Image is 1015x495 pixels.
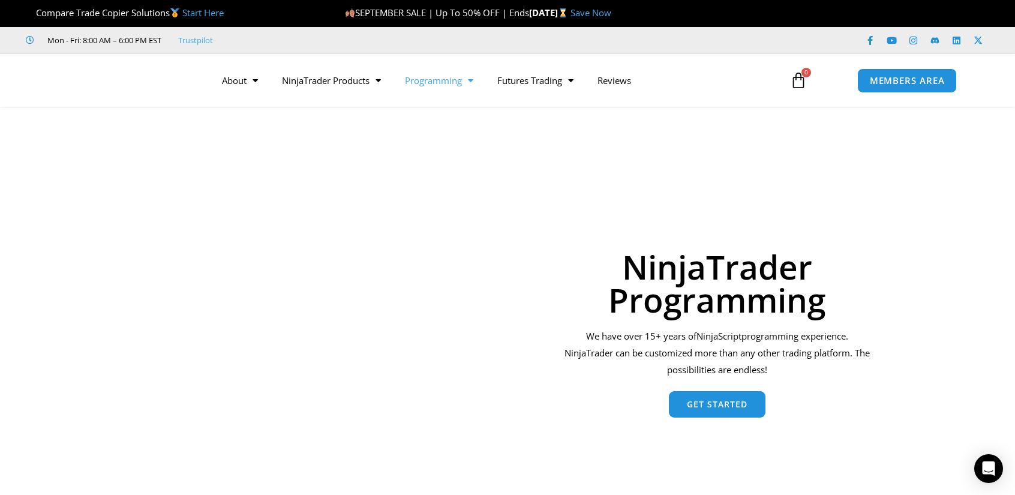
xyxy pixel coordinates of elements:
span: SEPTEMBER SALE | Up To 50% OFF | Ends [345,7,529,19]
h1: NinjaTrader Programming [561,250,873,316]
span: 0 [801,68,811,77]
span: Mon - Fri: 8:00 AM – 6:00 PM EST [44,33,161,47]
div: Open Intercom Messenger [974,454,1003,483]
a: About [210,67,270,94]
a: Save Now [570,7,611,19]
a: 0 [772,63,825,98]
img: 🥇 [170,8,179,17]
img: 🏆 [26,8,35,17]
a: NinjaTrader Products [270,67,393,94]
span: Compare Trade Copier Solutions [26,7,224,19]
img: programming 1 | Affordable Indicators – NinjaTrader [160,170,507,472]
a: MEMBERS AREA [857,68,957,93]
img: LogoAI | Affordable Indicators – NinjaTrader [58,59,187,102]
nav: Menu [210,67,776,94]
span: programming experience. NinjaTrader can be customized more than any other trading platform. The p... [564,330,870,376]
strong: [DATE] [529,7,570,19]
a: Programming [393,67,485,94]
div: We have over 15+ years of [561,328,873,379]
a: Reviews [585,67,643,94]
a: Trustpilot [178,33,213,47]
a: Get Started [669,391,765,418]
span: Get Started [687,400,747,409]
a: Start Here [182,7,224,19]
span: NinjaScript [696,330,741,342]
a: Futures Trading [485,67,585,94]
span: MEMBERS AREA [870,76,945,85]
img: 🍂 [346,8,355,17]
img: ⌛ [558,8,567,17]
